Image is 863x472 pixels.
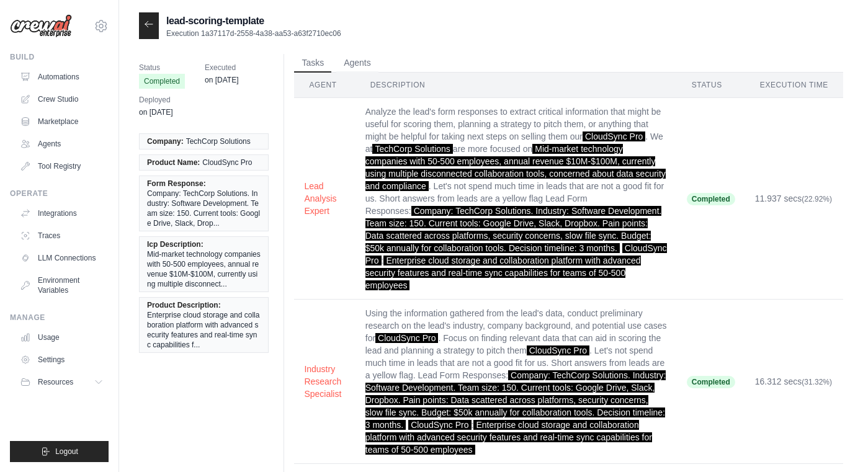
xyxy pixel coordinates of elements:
[375,333,438,343] span: CloudSync Pro
[336,54,378,73] button: Agents
[15,248,109,268] a: LLM Connections
[147,136,184,146] span: Company:
[304,180,345,217] button: Lead Analysis Expert
[15,350,109,370] a: Settings
[205,61,238,74] span: Executed
[294,73,355,98] th: Agent
[10,14,72,38] img: Logo
[147,158,200,167] span: Product Name:
[802,195,832,203] span: (22.92%)
[365,256,641,290] span: Enterprise cloud storage and collaboration platform with advanced security features and real-time...
[15,203,109,223] a: Integrations
[687,376,735,388] span: Completed
[802,378,832,386] span: (31.32%)
[147,310,261,350] span: Enterprise cloud storage and collaboration platform with advanced security features and real-time...
[10,189,109,198] div: Operate
[205,76,238,84] time: August 18, 2025 at 17:17 CEST
[294,54,331,73] button: Tasks
[355,300,677,464] td: Using the information gathered from the lead's data, conduct preliminary research on the lead's i...
[372,144,452,154] span: TechCorp Solutions
[15,270,109,300] a: Environment Variables
[166,14,341,29] h2: lead-scoring-template
[147,249,261,289] span: Mid-market technology companies with 50-500 employees, annual revenue $10M-$100M, currently using...
[166,29,341,38] p: Execution 1a37117d-2558-4a38-aa53-a63f2710ec06
[687,193,735,205] span: Completed
[139,74,185,89] span: Completed
[202,158,252,167] span: CloudSync Pro
[38,377,73,387] span: Resources
[583,131,645,141] span: CloudSync Pro
[139,108,172,117] time: August 18, 2025 at 16:51 CEST
[15,372,109,392] button: Resources
[15,134,109,154] a: Agents
[365,420,652,455] span: Enterprise cloud storage and collaboration platform with advanced security features and real-time...
[745,98,843,300] td: 11.937 secs
[15,89,109,109] a: Crew Studio
[527,345,589,355] span: CloudSync Pro
[355,73,677,98] th: Description
[408,420,471,430] span: CloudSync Pro
[139,61,185,74] span: Status
[186,136,251,146] span: TechCorp Solutions
[365,370,666,430] span: Company: TechCorp Solutions. Industry: Software Development. Team size: 150. Current tools: Googl...
[677,73,745,98] th: Status
[15,156,109,176] a: Tool Registry
[147,300,221,310] span: Product Description:
[304,363,345,400] button: Industry Research Specialist
[15,67,109,87] a: Automations
[55,447,78,456] span: Logout
[10,313,109,323] div: Manage
[15,226,109,246] a: Traces
[147,179,206,189] span: Form Response:
[745,73,843,98] th: Execution Time
[355,98,677,300] td: Analyze the lead's form responses to extract critical information that might be useful for scorin...
[139,94,172,106] span: Deployed
[15,112,109,131] a: Marketplace
[147,239,203,249] span: Icp Description:
[147,189,261,228] span: Company: TechCorp Solutions. Industry: Software Development. Team size: 150. Current tools: Googl...
[10,441,109,462] button: Logout
[745,300,843,464] td: 16.312 secs
[365,206,662,253] span: Company: TechCorp Solutions. Industry: Software Development. Team size: 150. Current tools: Googl...
[15,327,109,347] a: Usage
[10,52,109,62] div: Build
